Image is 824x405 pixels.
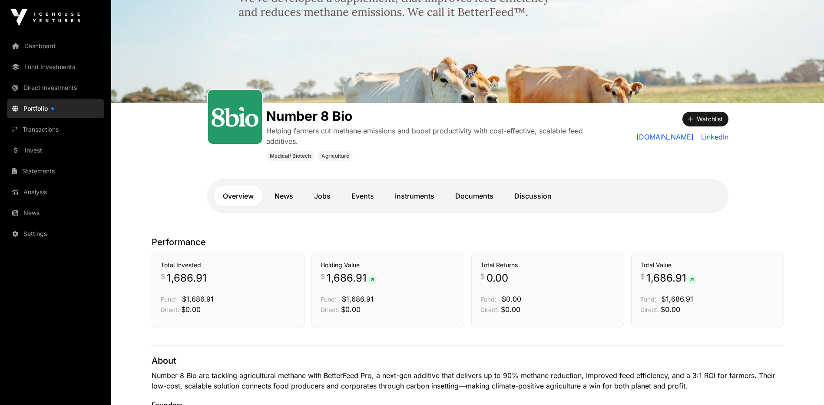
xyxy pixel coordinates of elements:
span: Direct: [480,306,499,313]
span: Direct: [321,306,339,313]
span: $0.00 [501,305,520,314]
a: Jobs [305,186,339,206]
a: LinkedIn [698,132,728,142]
nav: Tabs [214,186,721,206]
h3: Total Returns [480,261,615,269]
span: $1,686.91 [662,295,693,303]
img: 8Bio-Favicon.svg [212,93,258,140]
a: Documents [447,186,502,206]
a: Instruments [386,186,443,206]
a: Discussion [506,186,560,206]
a: Events [343,186,383,206]
span: $0.00 [661,305,680,314]
span: $1,686.91 [342,295,374,303]
span: $ [640,271,645,282]
a: Overview [214,186,262,206]
iframe: Chat Widget [781,363,824,405]
button: Watchlist [682,112,728,126]
p: Helping farmers cut methane emissions and boost productivity with cost-effective, scalable feed a... [266,126,598,146]
span: Medical/ Biotech [270,153,311,159]
h3: Total Value [640,261,775,269]
a: Direct Investments [7,78,104,97]
span: $ [161,271,165,282]
span: $ [480,271,485,282]
a: Statements [7,162,104,181]
span: 0.00 [486,271,508,285]
span: 1,686.91 [327,271,377,285]
a: Invest [7,141,104,160]
span: 1,686.91 [167,271,207,285]
span: Fund: [321,295,337,303]
span: Direct: [640,306,659,313]
a: [DOMAIN_NAME] [636,132,694,142]
img: Icehouse Ventures Logo [10,9,80,26]
h1: Number 8 Bio [266,108,598,124]
span: $ [321,271,325,282]
a: Dashboard [7,37,104,56]
span: Agriculture [321,153,349,159]
h3: Total Invested [161,261,295,269]
span: Fund: [480,295,496,303]
a: Analysis [7,183,104,202]
span: $0.00 [341,305,361,314]
a: Portfolio [7,99,104,118]
span: Fund: [161,295,177,303]
a: News [7,203,104,222]
p: Performance [152,236,784,248]
a: News [266,186,302,206]
h3: Holding Value [321,261,455,269]
a: Fund Investments [7,57,104,76]
span: Fund: [640,295,656,303]
span: 1,686.91 [646,271,697,285]
a: Transactions [7,120,104,139]
p: About [152,355,784,367]
span: Direct: [161,306,179,313]
span: $0.00 [181,305,201,314]
span: $0.00 [502,295,521,303]
p: Number 8 Bio are tackling agricultural methane with BetterFeed Pro, a next-gen additive that deli... [152,370,784,391]
a: Settings [7,224,104,243]
span: $1,686.91 [182,295,214,303]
